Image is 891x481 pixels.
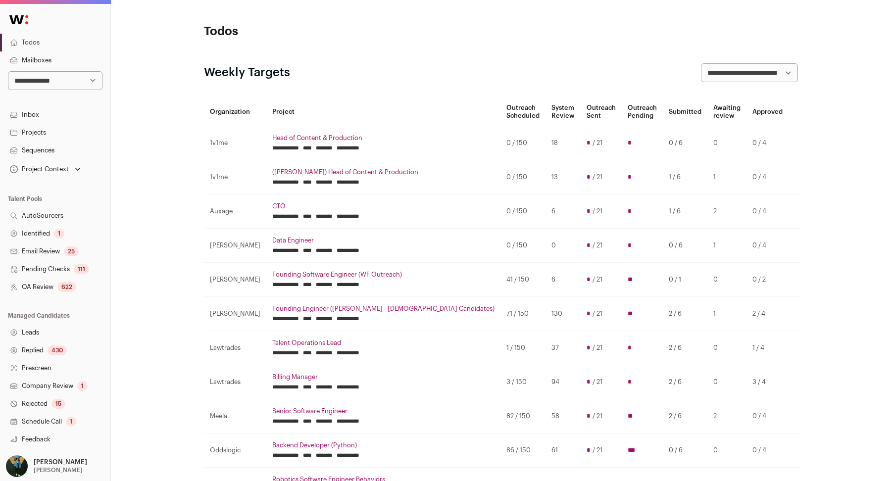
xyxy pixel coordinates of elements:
[54,229,64,239] div: 1
[34,458,87,466] p: [PERSON_NAME]
[707,365,746,399] td: 0
[593,378,602,386] span: / 21
[4,455,89,477] button: Open dropdown
[746,399,789,433] td: 0 / 4
[34,466,83,474] p: [PERSON_NAME]
[500,365,545,399] td: 3 / 150
[77,381,88,391] div: 1
[500,98,545,126] th: Outreach Scheduled
[746,433,789,468] td: 0 / 4
[57,282,76,292] div: 622
[500,263,545,297] td: 41 / 150
[272,237,495,244] a: Data Engineer
[204,331,266,365] td: Lawtrades
[707,263,746,297] td: 0
[593,412,602,420] span: / 21
[663,229,707,263] td: 0 / 6
[8,165,69,173] div: Project Context
[545,297,581,331] td: 130
[593,173,602,181] span: / 21
[663,194,707,229] td: 1 / 6
[204,399,266,433] td: Meela
[272,134,495,142] a: Head of Content & Production
[204,263,266,297] td: [PERSON_NAME]
[272,168,495,176] a: ([PERSON_NAME]) Head of Content & Production
[545,126,581,160] td: 18
[707,399,746,433] td: 2
[204,194,266,229] td: Auxage
[272,441,495,449] a: Backend Developer (Python)
[272,407,495,415] a: Senior Software Engineer
[746,229,789,263] td: 0 / 4
[707,98,746,126] th: Awaiting review
[707,433,746,468] td: 0
[663,433,707,468] td: 0 / 6
[593,446,602,454] span: / 21
[51,399,65,409] div: 15
[593,241,602,249] span: / 21
[593,139,602,147] span: / 21
[707,126,746,160] td: 0
[204,297,266,331] td: [PERSON_NAME]
[545,160,581,194] td: 13
[272,305,495,313] a: Founding Engineer ([PERSON_NAME] - [DEMOGRAPHIC_DATA] Candidates)
[204,126,266,160] td: 1v1me
[593,310,602,318] span: / 21
[545,194,581,229] td: 6
[545,331,581,365] td: 37
[545,229,581,263] td: 0
[272,271,495,279] a: Founding Software Engineer (WF Outreach)
[593,207,602,215] span: / 21
[746,194,789,229] td: 0 / 4
[272,339,495,347] a: Talent Operations Lead
[707,194,746,229] td: 2
[663,365,707,399] td: 2 / 6
[746,365,789,399] td: 3 / 4
[746,98,789,126] th: Approved
[64,246,79,256] div: 25
[663,160,707,194] td: 1 / 6
[204,24,402,40] h1: Todos
[663,399,707,433] td: 2 / 6
[746,297,789,331] td: 2 / 4
[663,126,707,160] td: 0 / 6
[204,365,266,399] td: Lawtrades
[545,263,581,297] td: 6
[545,399,581,433] td: 58
[66,417,76,427] div: 1
[204,160,266,194] td: 1v1me
[500,229,545,263] td: 0 / 150
[204,229,266,263] td: [PERSON_NAME]
[6,455,28,477] img: 12031951-medium_jpg
[663,263,707,297] td: 0 / 1
[663,98,707,126] th: Submitted
[500,126,545,160] td: 0 / 150
[500,194,545,229] td: 0 / 150
[48,345,67,355] div: 430
[622,98,663,126] th: Outreach Pending
[545,98,581,126] th: System Review
[8,162,83,176] button: Open dropdown
[746,331,789,365] td: 1 / 4
[272,202,495,210] a: CTO
[500,331,545,365] td: 1 / 150
[545,433,581,468] td: 61
[746,263,789,297] td: 0 / 2
[663,331,707,365] td: 2 / 6
[204,65,290,81] h2: Weekly Targets
[500,399,545,433] td: 82 / 150
[204,98,266,126] th: Organization
[593,344,602,352] span: / 21
[663,297,707,331] td: 2 / 6
[266,98,500,126] th: Project
[204,433,266,468] td: Oddslogic
[500,433,545,468] td: 86 / 150
[581,98,622,126] th: Outreach Sent
[272,373,495,381] a: Billing Manager
[707,331,746,365] td: 0
[4,10,34,30] img: Wellfound
[545,365,581,399] td: 94
[707,297,746,331] td: 1
[593,276,602,284] span: / 21
[74,264,89,274] div: 111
